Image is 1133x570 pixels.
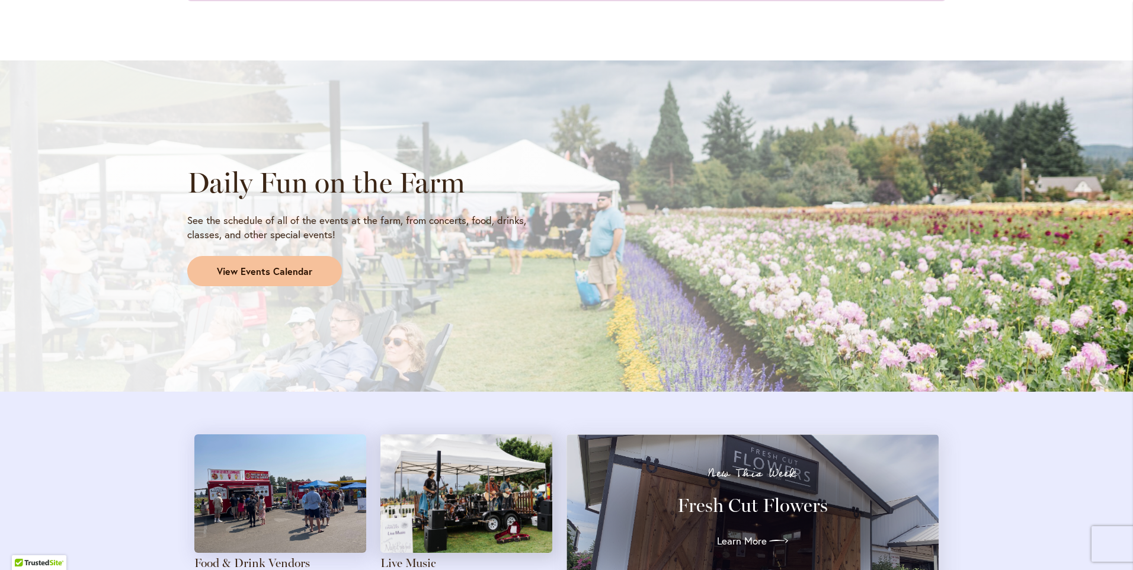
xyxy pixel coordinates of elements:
p: New This Week [588,467,917,479]
a: Live Music [380,556,436,570]
h2: Daily Fun on the Farm [187,166,556,199]
h3: Fresh Cut Flowers [588,494,917,517]
img: Attendees gather around food trucks on a sunny day at the farm [194,434,366,553]
p: See the schedule of all of the events at the farm, from concerts, food, drinks, classes, and othe... [187,213,556,242]
a: Food & Drink Vendors [194,556,310,570]
a: View Events Calendar [187,256,342,287]
span: View Events Calendar [217,265,312,278]
img: A four-person band plays with a field of pink dahlias in the background [380,434,552,553]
